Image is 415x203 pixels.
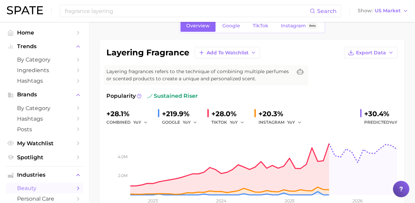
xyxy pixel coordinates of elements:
[364,108,397,119] div: +30.4%
[358,9,373,13] span: Show
[211,118,249,126] div: TIKTOK
[5,113,83,124] a: Hashtags
[275,20,324,32] a: InstagramBeta
[287,119,295,125] span: YoY
[253,23,268,29] span: TikTok
[317,8,337,14] span: Search
[106,118,152,126] div: combined
[375,9,401,13] span: US Market
[17,154,72,161] span: Spotlight
[356,50,386,56] span: Export Data
[5,138,83,149] a: My Watchlist
[17,105,72,111] span: by Category
[17,92,72,98] span: Brands
[211,108,249,119] div: +28.0%
[162,118,202,126] div: GOOGLE
[207,50,249,56] span: Add to Watchlist
[5,54,83,65] a: by Category
[17,126,72,133] span: Posts
[5,90,83,100] button: Brands
[180,20,216,32] a: Overview
[5,65,83,76] a: Ingredients
[183,119,191,125] span: YoY
[281,23,306,29] span: Instagram
[5,103,83,113] a: by Category
[106,92,136,100] span: Popularity
[258,108,306,119] div: +20.3%
[230,119,238,125] span: YoY
[5,170,83,180] button: Industries
[17,78,72,84] span: Hashtags
[287,118,302,126] button: YoY
[162,108,202,119] div: +219.9%
[64,5,310,17] input: Search here for a brand, industry, or ingredient
[356,6,410,15] button: ShowUS Market
[5,41,83,52] button: Trends
[17,185,72,191] span: beauty
[17,172,72,178] span: Industries
[106,49,189,57] h1: layering fragrance
[5,152,83,163] a: Spotlight
[344,47,397,58] button: Export Data
[309,23,316,29] span: Beta
[195,47,260,58] button: Add to Watchlist
[258,118,306,126] div: INSTAGRAM
[106,108,152,119] div: +28.1%
[217,20,246,32] a: Google
[106,68,292,82] span: Layering fragrances refers to the technique of combining multiple perfumes or scented products to...
[230,118,244,126] button: YoY
[186,23,210,29] span: Overview
[133,118,148,126] button: YoY
[247,20,274,32] a: TikTok
[183,118,197,126] button: YoY
[5,183,83,193] a: beauty
[147,92,198,100] span: sustained riser
[389,120,397,125] span: YoY
[5,27,83,38] a: Home
[17,43,72,50] span: Trends
[5,124,83,135] a: Posts
[17,195,72,202] span: personal care
[364,118,397,126] span: Predicted
[17,116,72,122] span: Hashtags
[5,76,83,86] a: Hashtags
[17,67,72,73] span: Ingredients
[222,23,240,29] span: Google
[17,29,72,36] span: Home
[147,93,152,99] img: sustained riser
[17,140,72,147] span: My Watchlist
[133,119,141,125] span: YoY
[7,6,43,14] img: SPATE
[17,56,72,63] span: by Category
